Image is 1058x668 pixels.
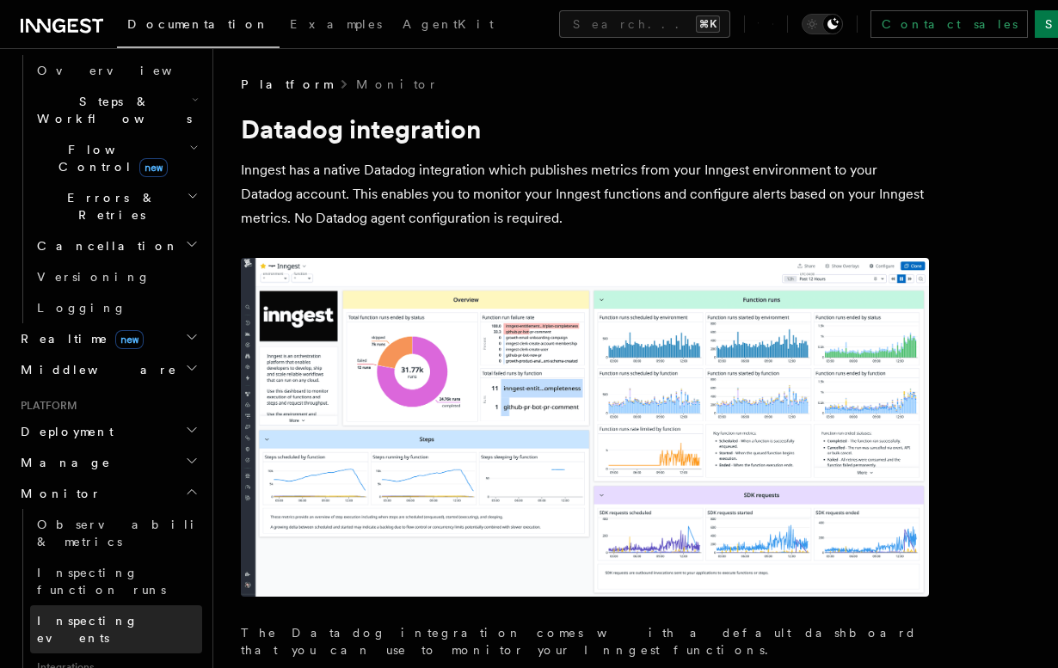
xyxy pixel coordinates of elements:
button: Search...⌘K [559,10,730,38]
span: Manage [14,454,111,471]
kbd: ⌘K [696,15,720,33]
span: Middleware [14,361,177,378]
span: Observability & metrics [37,518,214,548]
button: Middleware [14,354,202,385]
span: Steps & Workflows [30,93,192,127]
span: Overview [37,64,214,77]
span: AgentKit [403,17,494,31]
span: Errors & Retries [30,189,187,224]
button: Monitor [14,478,202,509]
button: Errors & Retries [30,182,202,230]
span: Inspecting function runs [37,566,166,597]
div: Inngest Functions [14,55,202,323]
button: Realtimenew [14,323,202,354]
span: Platform [241,76,332,93]
p: Inngest has a native Datadog integration which publishes metrics from your Inngest environment to... [241,158,929,230]
a: Documentation [117,5,280,48]
span: Platform [14,399,77,413]
a: Inspecting function runs [30,557,202,605]
button: Deployment [14,416,202,447]
span: Deployment [14,423,114,440]
a: Observability & metrics [30,509,202,557]
a: Logging [30,292,202,323]
img: The default dashboard for the Inngest Datadog integration [241,258,929,597]
a: Inspecting events [30,605,202,653]
button: Cancellation [30,230,202,261]
button: Flow Controlnew [30,134,202,182]
a: Contact sales [870,10,1028,38]
span: Versioning [37,270,151,284]
span: Examples [290,17,382,31]
span: Inspecting events [37,614,138,645]
p: The Datadog integration comes with a default dashboard that you can use to monitor your Inngest f... [241,624,929,659]
span: Realtime [14,330,144,347]
button: Steps & Workflows [30,86,202,134]
a: AgentKit [392,5,504,46]
span: Cancellation [30,237,179,254]
a: Versioning [30,261,202,292]
span: Logging [37,301,126,315]
button: Manage [14,447,202,478]
a: Monitor [356,76,438,93]
span: Documentation [127,17,269,31]
span: Monitor [14,485,101,502]
h1: Datadog integration [241,113,929,144]
span: Flow Control [30,141,189,175]
span: new [115,330,144,349]
a: Overview [30,55,202,86]
span: new [139,158,168,177]
button: Toggle dark mode [802,14,843,34]
a: Examples [280,5,392,46]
